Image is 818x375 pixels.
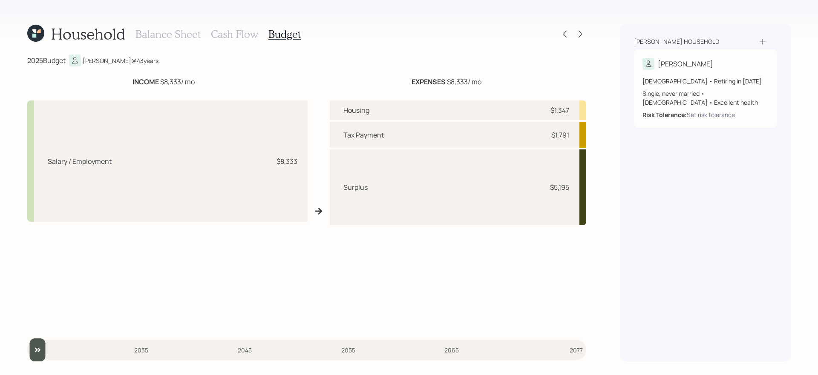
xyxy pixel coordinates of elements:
[27,55,66,66] div: 2025 Budget
[642,89,769,107] div: Single, never married • [DEMOGRAPHIC_DATA] • Excellent health
[658,59,713,69] div: [PERSON_NAME]
[343,130,384,140] div: Tax Payment
[634,37,719,46] div: [PERSON_NAME] household
[211,28,258,40] h3: Cash Flow
[550,182,569,192] div: $5,195
[550,105,569,115] div: $1,347
[132,77,195,87] div: $8,333 / mo
[343,105,369,115] div: Housing
[412,77,481,87] div: $8,333 / mo
[642,111,687,119] b: Risk Tolerance:
[51,25,125,43] h1: Household
[135,28,201,40] h3: Balance Sheet
[277,156,297,166] div: $8,333
[83,56,158,65] div: [PERSON_NAME] @ 43 years
[343,182,368,192] div: Surplus
[412,77,446,86] b: EXPENSES
[687,110,735,119] div: Set risk tolerance
[48,156,112,166] div: Salary / Employment
[132,77,159,86] b: INCOME
[642,77,769,86] div: [DEMOGRAPHIC_DATA] • Retiring in [DATE]
[268,28,301,40] h3: Budget
[551,130,569,140] div: $1,791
